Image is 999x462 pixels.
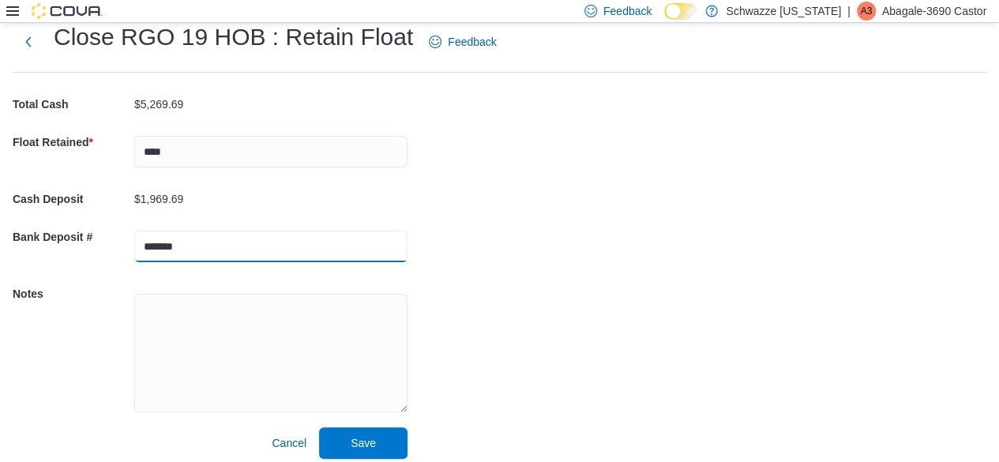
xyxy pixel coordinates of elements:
[847,2,851,21] p: |
[13,88,131,120] h5: Total Cash
[603,3,652,19] span: Feedback
[13,221,131,253] h5: Bank Deposit #
[265,427,313,459] button: Cancel
[860,2,872,21] span: A3
[448,34,496,50] span: Feedback
[351,435,376,451] span: Save
[54,21,413,53] h1: Close RGO 19 HOB : Retain Float
[857,2,876,21] div: Abagale-3690 Castor
[13,126,131,158] h5: Float Retained
[13,278,131,310] h5: Notes
[882,2,986,21] p: Abagale-3690 Castor
[664,3,697,20] input: Dark Mode
[664,20,665,21] span: Dark Mode
[423,26,502,58] a: Feedback
[272,435,306,451] span: Cancel
[13,183,131,215] h5: Cash Deposit
[32,3,103,19] img: Cova
[134,98,183,111] p: $5,269.69
[319,427,407,459] button: Save
[13,26,44,58] button: Next
[726,2,841,21] p: Schwazze [US_STATE]
[134,193,183,205] p: $1,969.69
